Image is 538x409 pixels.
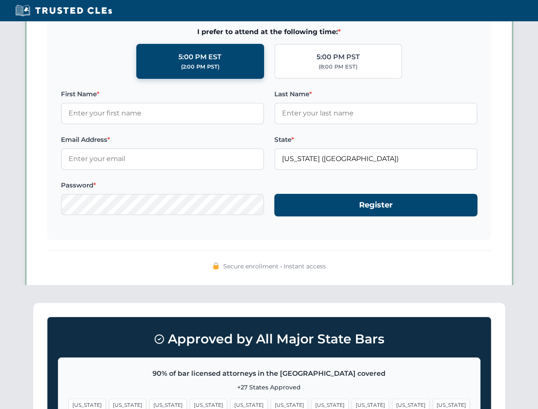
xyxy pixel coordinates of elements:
[274,103,478,124] input: Enter your last name
[274,194,478,216] button: Register
[274,148,478,170] input: Florida (FL)
[61,135,264,145] label: Email Address
[61,89,264,99] label: First Name
[61,148,264,170] input: Enter your email
[213,262,219,269] img: 🔒
[181,63,219,71] div: (2:00 PM PST)
[61,26,478,37] span: I prefer to attend at the following time:
[274,135,478,145] label: State
[69,383,470,392] p: +27 States Approved
[61,180,264,190] label: Password
[319,63,357,71] div: (8:00 PM EST)
[223,262,326,271] span: Secure enrollment • Instant access
[58,328,480,351] h3: Approved by All Major State Bars
[69,368,470,379] p: 90% of bar licensed attorneys in the [GEOGRAPHIC_DATA] covered
[178,52,222,63] div: 5:00 PM EST
[13,4,115,17] img: Trusted CLEs
[274,89,478,99] label: Last Name
[316,52,360,63] div: 5:00 PM PST
[61,103,264,124] input: Enter your first name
